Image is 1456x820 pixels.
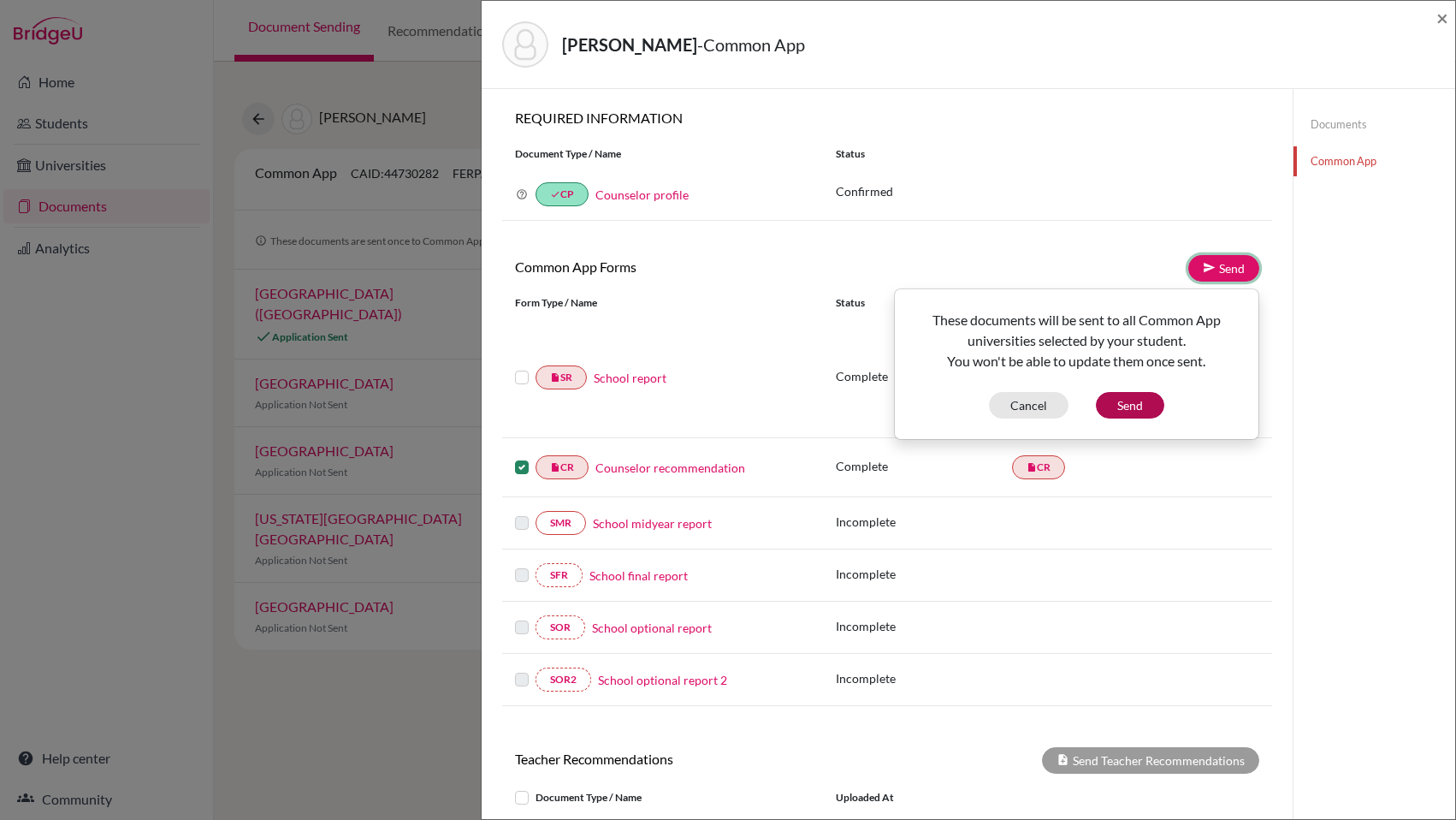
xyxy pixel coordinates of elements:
h6: Common App Forms [502,258,887,275]
div: Status [836,295,1012,311]
a: Send [1188,255,1259,282]
span: × [1436,5,1448,30]
p: Incomplete [836,513,1012,531]
button: Cancel [989,392,1068,419]
a: insert_drive_fileCR [1012,455,1065,479]
a: SOR2 [536,668,591,692]
p: Incomplete [836,669,1012,687]
p: These documents will be sent to all Common App universities selected by your student. You won't b... [909,310,1245,371]
p: Incomplete [836,565,1012,583]
a: Counselor recommendation [595,459,745,477]
p: Complete [836,457,1012,475]
i: insert_drive_file [550,462,560,472]
p: Incomplete [836,617,1012,635]
p: Confirmed [836,182,1259,200]
i: done [550,189,560,199]
a: doneCP [536,182,589,206]
a: School report [594,369,666,387]
a: School optional report [592,619,712,637]
a: SOR [536,615,585,639]
h6: REQUIRED INFORMATION [502,110,1272,126]
div: Send [894,288,1259,440]
h6: Teacher Recommendations [502,751,887,767]
div: Uploaded at [823,787,1080,808]
div: Document Type / Name [502,146,823,162]
a: School final report [589,567,688,585]
p: Complete [836,367,1012,385]
a: Counselor profile [595,187,689,202]
i: insert_drive_file [550,372,560,383]
a: School optional report 2 [598,671,727,689]
a: SFR [536,563,583,587]
a: School midyear report [593,514,712,532]
a: insert_drive_fileCR [536,455,589,479]
strong: [PERSON_NAME] [562,34,697,55]
div: Form Type / Name [502,295,823,311]
button: Send [1096,392,1164,419]
i: insert_drive_file [1027,462,1037,472]
a: SMR [536,511,586,535]
a: Documents [1293,110,1455,140]
div: Status [823,146,1272,162]
span: - Common App [697,34,805,55]
a: Common App [1293,146,1455,176]
div: Send Teacher Recommendations [1042,747,1259,774]
a: insert_drive_fileSR [536,365,587,389]
button: Close [1436,8,1448,28]
div: Document Type / Name [502,787,823,808]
